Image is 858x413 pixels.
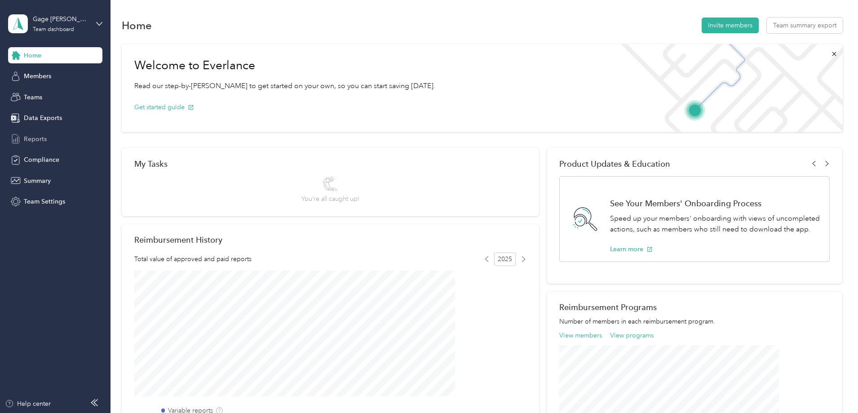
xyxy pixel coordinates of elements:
[33,27,74,32] div: Team dashboard
[559,302,830,312] h2: Reimbursement Programs
[610,213,820,235] p: Speed up your members' onboarding with views of uncompleted actions, such as members who still ne...
[24,176,51,186] span: Summary
[610,199,820,208] h1: See Your Members' Onboarding Process
[767,18,843,33] button: Team summary export
[24,71,51,81] span: Members
[134,254,252,264] span: Total value of approved and paid reports
[134,159,526,169] div: My Tasks
[610,244,653,254] button: Learn more
[134,235,222,244] h2: Reimbursement History
[24,93,42,102] span: Teams
[5,399,51,409] button: Help center
[494,253,516,266] span: 2025
[301,194,359,204] span: You’re all caught up!
[559,331,602,340] button: View members
[24,51,41,60] span: Home
[134,58,435,73] h1: Welcome to Everlance
[808,363,858,413] iframe: Everlance-gr Chat Button Frame
[610,331,654,340] button: View programs
[559,317,830,326] p: Number of members in each reimbursement program.
[559,159,670,169] span: Product Updates & Education
[702,18,759,33] button: Invite members
[33,14,89,24] div: Gage [PERSON_NAME] Team
[612,44,842,132] img: Welcome to everlance
[24,134,47,144] span: Reports
[122,21,152,30] h1: Home
[134,102,194,112] button: Get started guide
[24,113,62,123] span: Data Exports
[134,80,435,92] p: Read our step-by-[PERSON_NAME] to get started on your own, so you can start saving [DATE].
[24,197,65,206] span: Team Settings
[24,155,59,164] span: Compliance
